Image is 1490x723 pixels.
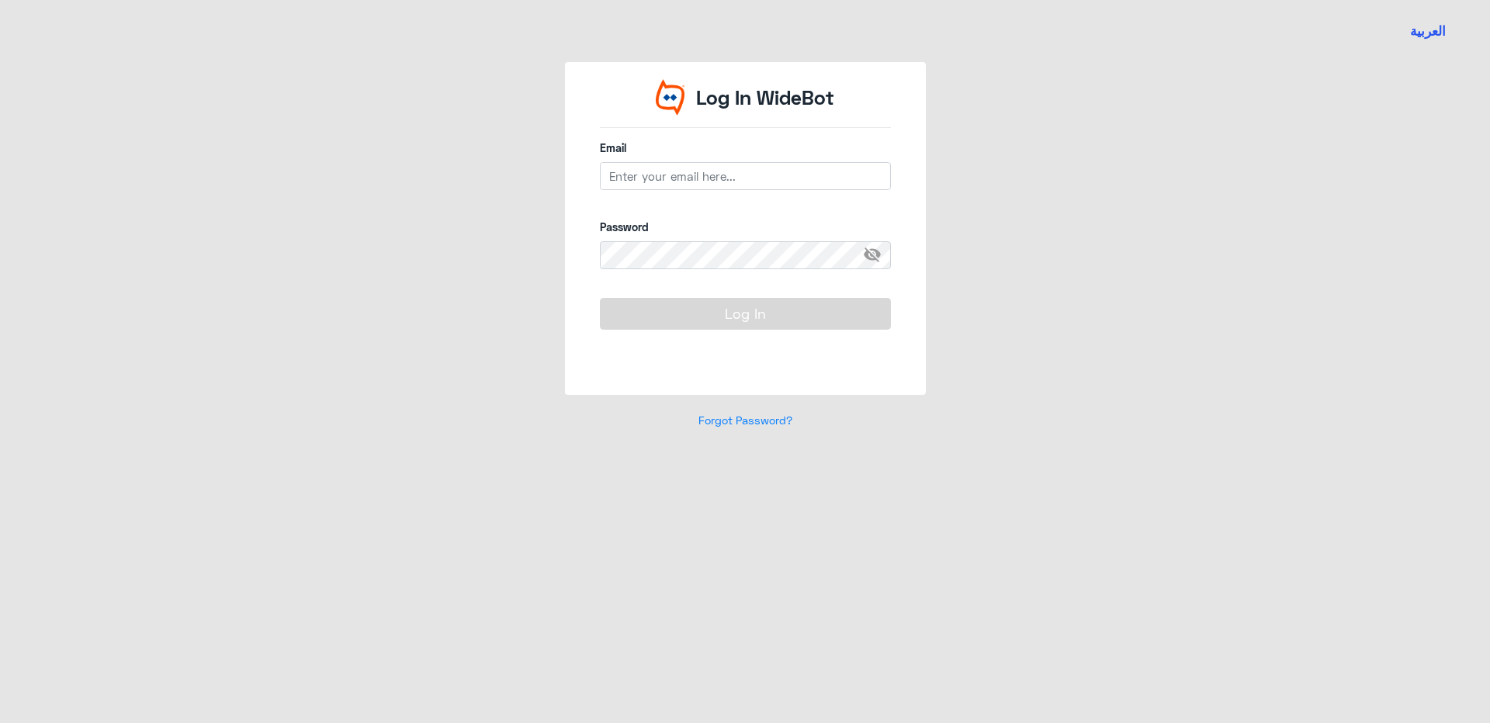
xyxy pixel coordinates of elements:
[1410,22,1446,41] button: العربية
[600,219,891,235] label: Password
[600,162,891,190] input: Enter your email here...
[656,79,685,116] img: Widebot Logo
[696,83,834,112] p: Log In WideBot
[698,413,792,427] a: Forgot Password?
[600,298,891,329] button: Log In
[1401,12,1455,50] a: Switch language
[600,140,891,156] label: Email
[863,241,891,269] span: visibility_off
